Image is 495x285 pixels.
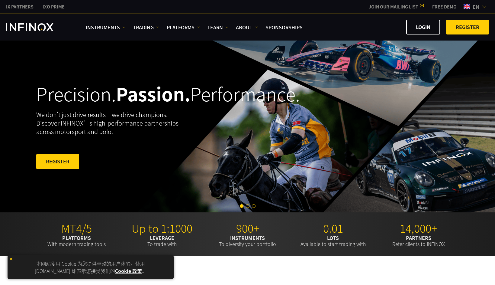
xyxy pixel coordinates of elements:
[446,20,489,34] a: REGISTER
[133,24,159,31] a: TRADING
[378,221,459,235] p: 14,000+
[470,3,482,10] span: en
[364,4,428,10] a: JOIN OUR MAILING LIST
[246,204,249,208] span: 转到幻灯片 2
[293,221,374,235] p: 0.01
[115,267,142,274] a: Cookie 政策
[207,24,228,31] a: Learn
[142,267,147,274] font: 。
[36,82,227,104] h2: Precision. Performance.
[36,221,117,235] p: MT4/5
[293,235,374,247] p: Available to start trading with
[150,234,174,241] strong: LEVERAGE
[36,110,188,136] p: We don't just drive results—we drive champions. Discover INFINOX’s high-performance partnerships ...
[207,221,288,235] p: 900+
[240,204,243,208] span: 转到幻灯片 1
[35,260,145,274] font: 本网站使用 Cookie 为您提供卓越的用户体验。使用 [DOMAIN_NAME] 即表示您接受我们的
[207,235,288,247] p: To diversify your portfolio
[38,4,69,10] a: 英诺
[327,234,339,241] strong: LOTS
[406,20,440,34] a: LOGIN
[36,235,117,247] p: With modern trading tools
[36,154,79,169] a: REGISTER
[122,221,203,235] p: Up to 1:1000
[86,24,125,31] a: Instruments
[236,24,258,31] a: ABOUT
[252,204,256,208] span: 转到幻灯片 3
[122,235,203,247] p: To trade with
[6,23,68,31] a: INFINOX 标志
[62,234,91,241] strong: PLATFORMS
[116,80,190,106] strong: Passion.
[167,24,200,31] a: PLATFORMS
[230,234,265,241] strong: INSTRUMENTS
[2,4,38,10] a: 英诺
[406,234,431,241] strong: PARTNERS
[428,4,461,10] a: 英诺菜单
[9,257,13,261] img: 黄色关闭图标
[378,235,459,247] p: Refer clients to INFINOX
[265,24,303,31] a: SPONSORSHIPS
